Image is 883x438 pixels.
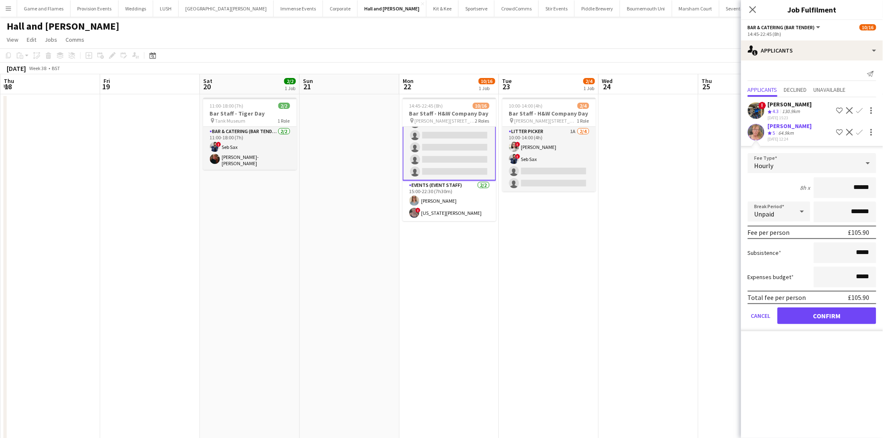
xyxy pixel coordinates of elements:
[302,82,313,91] span: 21
[153,0,179,17] button: LUSH
[748,24,822,30] button: Bar & Catering (Bar Tender)
[358,0,426,17] button: Hall and [PERSON_NAME]
[502,110,596,117] h3: Bar Staff - H&W Company Day
[41,34,61,45] a: Jobs
[502,98,596,191] app-job-card: 10:00-14:00 (4h)2/4Bar Staff - H&W Company Day [PERSON_NAME][STREET_ADDRESS]1 RoleLitter Picker1A...
[702,77,712,85] span: Thu
[777,130,796,137] div: 64.9km
[459,0,494,17] button: Sportserve
[748,307,774,324] button: Cancel
[203,110,297,117] h3: Bar Staff - Tiger Day
[7,64,26,73] div: [DATE]
[403,77,414,85] span: Mon
[66,36,84,43] span: Comms
[602,77,613,85] span: Wed
[28,65,48,71] span: Week 38
[768,101,812,108] div: [PERSON_NAME]
[583,78,595,84] span: 2/4
[475,118,489,124] span: 2 Roles
[748,24,815,30] span: Bar & Catering (Bar Tender)
[45,36,57,43] span: Jobs
[754,161,774,170] span: Hourly
[848,228,870,237] div: £105.90
[415,118,475,124] span: [PERSON_NAME][STREET_ADDRESS]
[620,0,672,17] button: Bournemouth Uni
[768,122,812,130] div: [PERSON_NAME]
[719,0,751,17] button: Seventa
[754,210,775,218] span: Unpaid
[577,118,589,124] span: 1 Role
[748,293,806,302] div: Total fee per person
[27,36,36,43] span: Edit
[773,108,779,114] span: 4.3
[303,77,313,85] span: Sun
[3,34,22,45] a: View
[203,77,212,85] span: Sat
[17,0,71,17] button: Game and Flames
[4,77,14,85] span: Thu
[202,82,212,91] span: 20
[515,142,520,147] span: !
[473,103,489,109] span: 10/16
[479,85,495,91] div: 1 Job
[741,4,883,15] h3: Job Fulfilment
[403,98,496,221] app-job-card: 14:45-22:45 (8h)10/16Bar Staff - H&W Company Day [PERSON_NAME][STREET_ADDRESS]2 Roles[PERSON_NAME...
[62,34,88,45] a: Comms
[23,34,40,45] a: Edit
[515,118,577,124] span: [PERSON_NAME][STREET_ADDRESS]
[426,0,459,17] button: Kit & Kee
[748,249,782,257] label: Subsistence
[52,65,60,71] div: BST
[701,82,712,91] span: 25
[119,0,153,17] button: Weddings
[784,87,807,93] span: Declined
[814,87,846,93] span: Unavailable
[403,110,496,117] h3: Bar Staff - H&W Company Day
[509,103,543,109] span: 10:00-14:00 (4h)
[323,0,358,17] button: Corporate
[71,0,119,17] button: Provision Events
[672,0,719,17] button: Marsham Court
[479,78,495,84] span: 10/16
[401,82,414,91] span: 22
[578,103,589,109] span: 2/4
[7,20,119,33] h1: Hall and [PERSON_NAME]
[575,0,620,17] button: Piddle Brewery
[284,78,296,84] span: 2/2
[502,127,596,191] app-card-role: Litter Picker1A2/410:00-14:00 (4h)![PERSON_NAME]!Seb Sax
[278,118,290,124] span: 1 Role
[409,103,443,109] span: 14:45-22:45 (8h)
[748,273,794,281] label: Expenses budget
[848,293,870,302] div: £105.90
[215,118,246,124] span: Tank Museum
[777,307,876,324] button: Confirm
[102,82,110,91] span: 19
[748,228,790,237] div: Fee per person
[748,87,777,93] span: Applicants
[748,31,876,37] div: 14:45-22:45 (8h)
[741,40,883,60] div: Applicants
[216,142,221,147] span: !
[768,136,812,142] div: [DATE] 12:24
[515,154,520,159] span: !
[203,98,297,170] app-job-card: 11:00-18:00 (7h)2/2Bar Staff - Tiger Day Tank Museum1 RoleBar & Catering (Bar Tender)2/211:00-18:...
[203,127,297,170] app-card-role: Bar & Catering (Bar Tender)2/211:00-18:00 (7h)!Seb Sax[PERSON_NAME]-[PERSON_NAME]
[781,108,802,115] div: 130.9km
[759,102,766,109] span: !
[179,0,274,17] button: [GEOGRAPHIC_DATA][PERSON_NAME]
[539,0,575,17] button: Stir Events
[494,0,539,17] button: CrowdComms
[278,103,290,109] span: 2/2
[416,208,421,213] span: !
[274,0,323,17] button: Immense Events
[800,184,810,191] div: 8h x
[103,77,110,85] span: Fri
[601,82,613,91] span: 24
[7,36,18,43] span: View
[773,130,775,136] span: 5
[584,85,595,91] div: 1 Job
[285,85,295,91] div: 1 Job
